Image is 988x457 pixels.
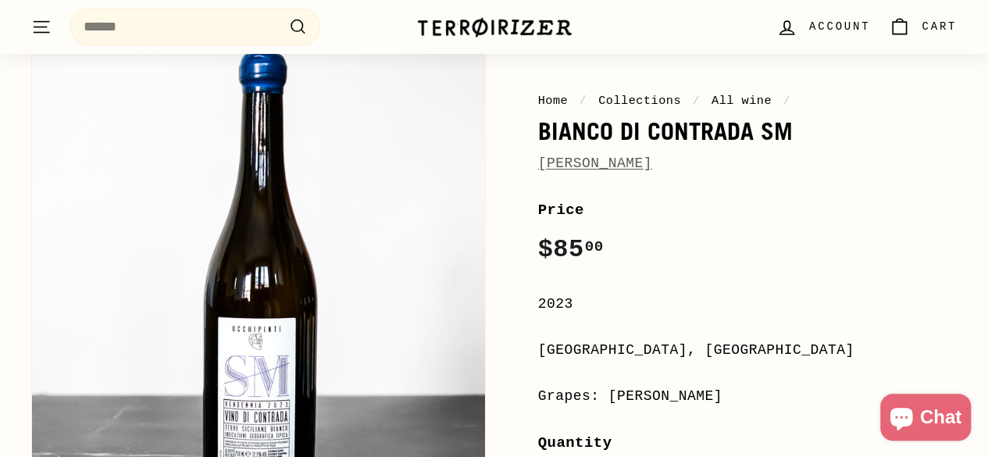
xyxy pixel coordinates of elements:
span: / [779,94,795,108]
a: Account [767,4,879,50]
span: Cart [922,18,957,35]
a: Home [538,94,569,108]
nav: breadcrumbs [538,91,958,110]
span: / [576,94,591,108]
sup: 00 [584,238,603,255]
label: Quantity [538,431,958,455]
inbox-online-store-chat: Shopify online store chat [876,394,976,445]
span: / [689,94,704,108]
div: Grapes: [PERSON_NAME] [538,385,958,408]
span: $85 [538,235,604,264]
label: Price [538,198,958,222]
div: 2023 [538,293,958,316]
a: All wine [712,94,772,108]
a: Cart [879,4,966,50]
div: [GEOGRAPHIC_DATA], [GEOGRAPHIC_DATA] [538,339,958,362]
a: [PERSON_NAME] [538,155,652,171]
a: Collections [598,94,681,108]
span: Account [809,18,870,35]
h1: Bianco di Contrada SM [538,118,958,145]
